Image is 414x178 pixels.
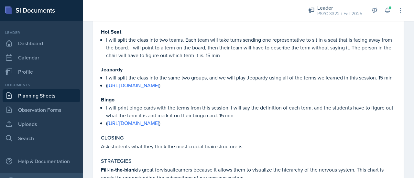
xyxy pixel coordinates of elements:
a: [URL][DOMAIN_NAME] [107,120,159,127]
a: Planning Sheets [3,89,80,102]
u: visual [161,166,174,173]
a: [URL][DOMAIN_NAME] [107,82,159,89]
p: ( ) [106,81,396,89]
a: Search [3,132,80,145]
a: Dashboard [3,37,80,50]
div: PSYC 3322 / Fall 2025 [317,10,362,17]
strong: Jeapardy [101,66,123,73]
a: Calendar [3,51,80,64]
a: Profile [3,65,80,78]
p: ( ) [106,119,396,127]
label: Closing [101,135,124,141]
a: Observation Forms [3,103,80,116]
strong: Fill-in-the-blank [101,166,137,173]
p: I will split the class into two teams. Each team will take turns sending one representative to si... [106,36,396,59]
label: Strategies [101,158,132,164]
div: Documents [3,82,80,88]
p: I will split the class into the same two groups, and we will play Jeopardy using all of the terms... [106,74,396,81]
a: Uploads [3,118,80,131]
div: Leader [3,30,80,36]
p: I will print bingo cards with the terms from this session. I will say the definition of each term... [106,104,396,119]
div: Leader [317,4,362,12]
strong: Bingo [101,96,114,103]
p: Ask students what they think the most crucial brain structure is. [101,142,396,150]
div: Help & Documentation [3,155,80,168]
strong: Hot Seat [101,28,121,36]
